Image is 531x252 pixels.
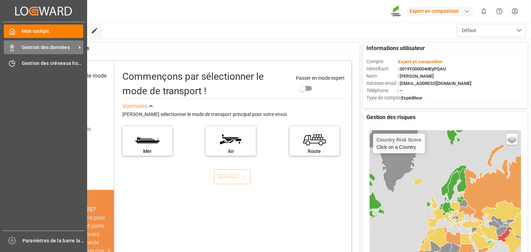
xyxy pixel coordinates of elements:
[22,45,70,50] font: Gestion des données
[506,134,518,145] a: Layers
[366,45,425,51] font: Informations utilisateur
[366,88,388,93] font: Téléphone
[122,112,288,117] font: [PERSON_NAME] sélectionner le mode de transport principal pour votre envoi.
[376,137,421,143] h4: Country Risk Score
[376,137,421,150] div: Click on a Country
[122,71,264,97] font: Commençons par sélectionner le mode de transport !
[492,3,507,19] button: Centre d'aide
[22,60,92,66] font: Gestion des créneaux horaires
[22,28,49,34] font: Mon cockpit
[122,69,289,98] div: Commençons par sélectionner le mode de transport !
[366,73,377,79] font: Nom
[122,103,132,109] font: Voir
[228,148,234,154] font: Air
[214,169,251,184] button: SUIVANT
[399,59,442,64] font: Expert en composition
[398,81,472,86] font: : [EMAIL_ADDRESS][DOMAIN_NAME]
[4,25,83,38] a: Mon cockpit
[366,80,396,86] font: Adresse email
[398,74,434,79] font: : [PERSON_NAME]
[462,28,476,33] font: Défaut
[143,148,152,154] font: Mer
[217,173,240,180] font: SUIVANT
[366,66,389,71] font: Identifiant
[400,95,422,100] font: :Expéditeur
[308,148,321,154] font: Route
[366,95,400,100] font: Type de compte
[366,114,416,120] font: Gestion des risques
[22,238,94,243] font: Paramètres de la barre latérale
[366,59,383,64] font: Compte
[55,72,106,87] font: Sélectionnez le mode de transport
[398,88,403,93] font: : —
[476,3,492,19] button: afficher 0 nouvelles notifications
[53,205,96,213] font: SAVIEZ-VOUS?
[457,24,526,37] button: ouvrir le menu
[296,75,345,81] font: Passer en mode expert
[407,4,476,18] button: Expert en composition
[4,57,83,70] a: Gestion des créneaux horaires
[53,126,91,139] font: Ajouter les détails d'expédition
[391,5,402,17] img: Screenshot%202023-09-29%20at%2010.02.21.png_1712312052.png
[398,66,446,71] font: : 0019Y000004dKyPQAU
[410,8,459,14] font: Expert en composition
[398,59,399,64] font: :
[132,103,147,109] font: moins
